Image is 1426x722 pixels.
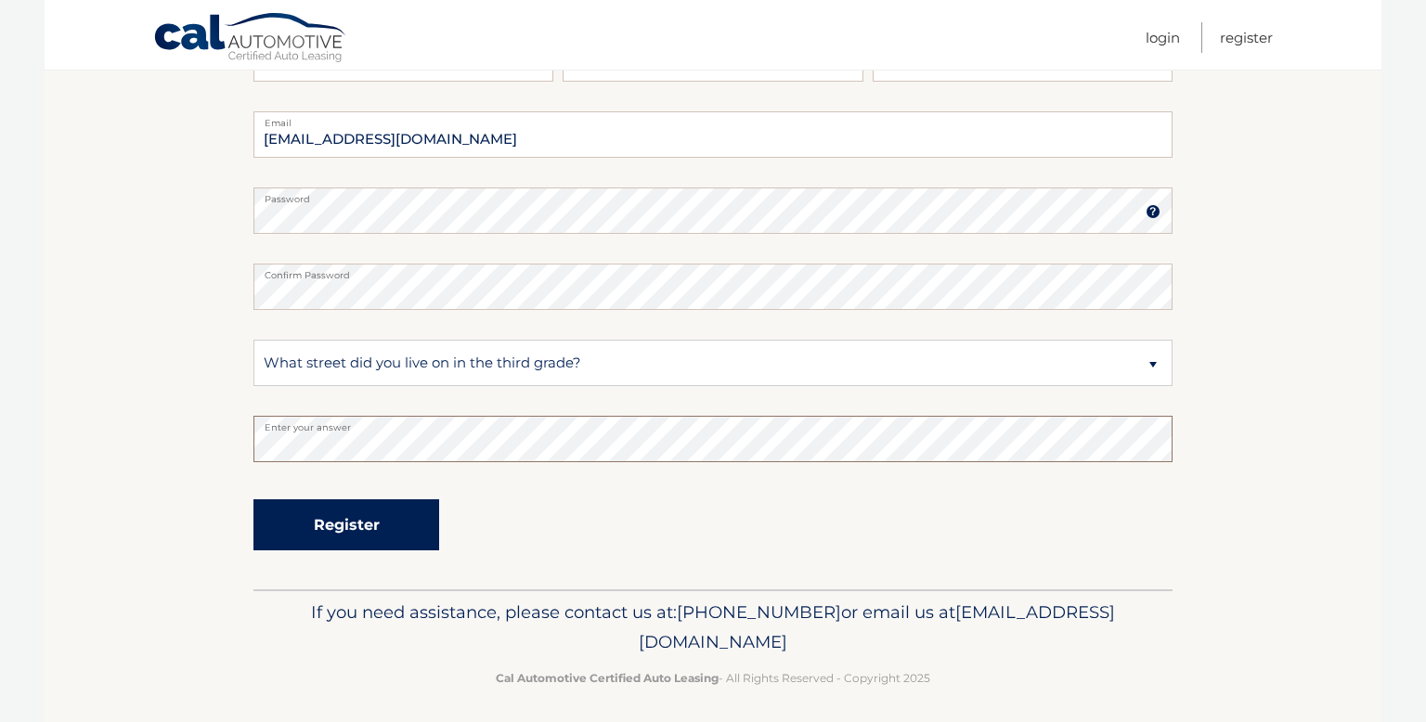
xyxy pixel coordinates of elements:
[1146,22,1180,53] a: Login
[253,264,1173,278] label: Confirm Password
[153,12,348,66] a: Cal Automotive
[677,601,841,623] span: [PHONE_NUMBER]
[253,111,1173,158] input: Email
[496,671,719,685] strong: Cal Automotive Certified Auto Leasing
[253,499,439,550] button: Register
[266,598,1160,657] p: If you need assistance, please contact us at: or email us at
[253,111,1173,126] label: Email
[1220,22,1273,53] a: Register
[266,668,1160,688] p: - All Rights Reserved - Copyright 2025
[253,416,1173,431] label: Enter your answer
[1146,204,1160,219] img: tooltip.svg
[639,601,1115,652] span: [EMAIL_ADDRESS][DOMAIN_NAME]
[253,187,1173,202] label: Password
